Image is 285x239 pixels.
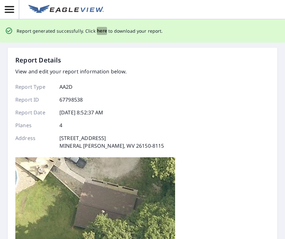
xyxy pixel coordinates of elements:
a: EV Logo [25,1,108,18]
p: 67798538 [59,96,83,103]
p: [DATE] 8:52:37 AM [59,109,104,116]
p: Report Type [15,83,54,91]
p: Address [15,134,54,150]
p: AA2D [59,83,73,91]
img: EV Logo [28,5,104,14]
p: Report Date [15,109,54,116]
p: Report generated successfully. Click to download your report. [17,27,163,35]
p: Planes [15,121,54,129]
p: 4 [59,121,62,129]
p: [STREET_ADDRESS] MINERAL [PERSON_NAME], WV 26150-8115 [59,134,164,150]
button: here [97,27,107,35]
p: Report Details [15,55,61,65]
p: View and edit your report information below. [15,68,164,75]
p: Report ID [15,96,54,103]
